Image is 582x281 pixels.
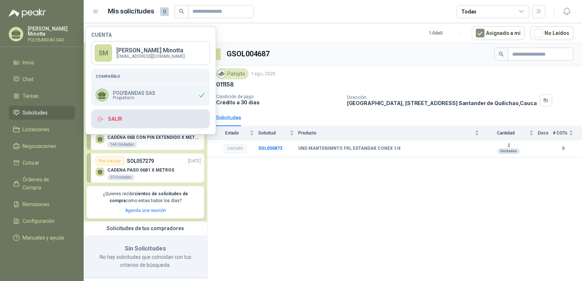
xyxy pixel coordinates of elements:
a: Cotizar [9,156,75,170]
p: No hay solicitudes que coincidan con tus criterios de búsqueda. [92,253,198,269]
span: Remisiones [23,200,49,208]
span: 0 [160,7,169,16]
button: No Leídos [530,26,573,40]
p: [GEOGRAPHIC_DATA], [STREET_ADDRESS] Santander de Quilichao , Cauca [347,100,537,106]
th: Solicitud [258,126,298,140]
div: Patojito [216,68,248,79]
a: Negociaciones [9,139,75,153]
a: Por cotizarSOL057279[DATE] CADENA PASO 06B1 X METROS50 Unidades [87,153,204,182]
th: Producto [298,126,483,140]
b: 2 [483,143,534,149]
th: Docs [538,126,553,140]
span: Manuales y ayuda [23,234,64,242]
a: Órdenes de Compra [9,173,75,194]
p: 1 ago, 2025 [251,71,275,77]
span: Licitaciones [23,125,49,133]
span: Cantidad [483,131,528,136]
a: Remisiones [9,197,75,211]
span: Chat [23,75,33,83]
h5: Compañías [96,73,206,80]
th: Estado [207,126,258,140]
p: Crédito a 30 días [216,99,341,105]
span: Tareas [23,92,39,100]
span: search [499,52,504,57]
span: Negociaciones [23,142,56,150]
span: Solicitudes [23,109,48,117]
span: # COTs [553,131,567,136]
span: Configuración [23,217,55,225]
h4: Cuenta [91,32,210,37]
p: 011158 [216,81,234,88]
p: CADENA PASO 06B1 X METROS [107,168,174,173]
div: Cerrado [224,144,246,153]
a: Tareas [9,89,75,103]
p: CADENA 06B CON PIN EXTENDIDO X METROS [107,135,201,140]
span: Estado [216,131,248,136]
h3: GSOL004687 [227,48,271,60]
span: Órdenes de Compra [23,176,68,192]
p: [PERSON_NAME] Minotta [28,26,75,36]
p: [EMAIL_ADDRESS][DOMAIN_NAME] [116,54,185,59]
a: Licitaciones [9,123,75,136]
a: Manuales y ayuda [9,231,75,245]
a: Agenda una reunión [125,208,166,213]
b: cientos de solicitudes de compra [109,191,188,203]
a: SM[PERSON_NAME] Minotta[EMAIL_ADDRESS][DOMAIN_NAME] [91,41,210,65]
span: Solicitud [258,131,288,136]
button: Asignado a mi [472,26,525,40]
p: Dirección [347,95,537,100]
p: [PERSON_NAME] Minotta [116,48,185,53]
div: SM [95,44,112,62]
b: 0 [553,145,573,152]
p: ¿Quieres recibir como estas todos los días? [91,190,200,204]
div: Solicitudes de tus compradores [84,221,207,235]
img: Logo peakr [9,9,46,17]
th: # COTs [553,126,582,140]
div: 1 - 0 de 0 [429,27,466,39]
span: Inicio [23,59,34,67]
a: Solicitudes [9,106,75,120]
div: Unidades [497,148,520,154]
span: Producto [298,131,473,136]
h3: Sin Solicitudes [92,244,198,253]
div: Solicitudes [216,114,241,122]
span: Cotizar [23,159,39,167]
a: Configuración [9,214,75,228]
p: SOL057279 [127,157,154,165]
span: search [179,9,184,14]
p: Condición de pago [216,94,341,99]
div: Todas [461,8,477,16]
div: POLYBANDAS SASPropietario [91,84,210,106]
div: 144 Unidades [107,142,137,148]
b: UND MANTENIMNTO FRL ESTANDAR CONEX 1/4 [298,146,400,152]
a: Inicio [9,56,75,69]
a: Chat [9,72,75,86]
a: Por cotizarSOL057291[DATE] CADENA 06B CON PIN EXTENDIDO X METROS144 Unidades [87,121,204,150]
h1: Mis solicitudes [108,6,154,17]
p: POLYBANDAS SAS [28,38,75,42]
span: Propietario [113,96,155,100]
a: SOL050873 [258,146,282,151]
div: 50 Unidades [107,174,135,180]
div: Por cotizar [96,157,124,165]
p: POLYBANDAS SAS [113,91,155,96]
p: [DATE] [188,158,201,165]
button: Salir [91,109,210,128]
th: Cantidad [483,126,538,140]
